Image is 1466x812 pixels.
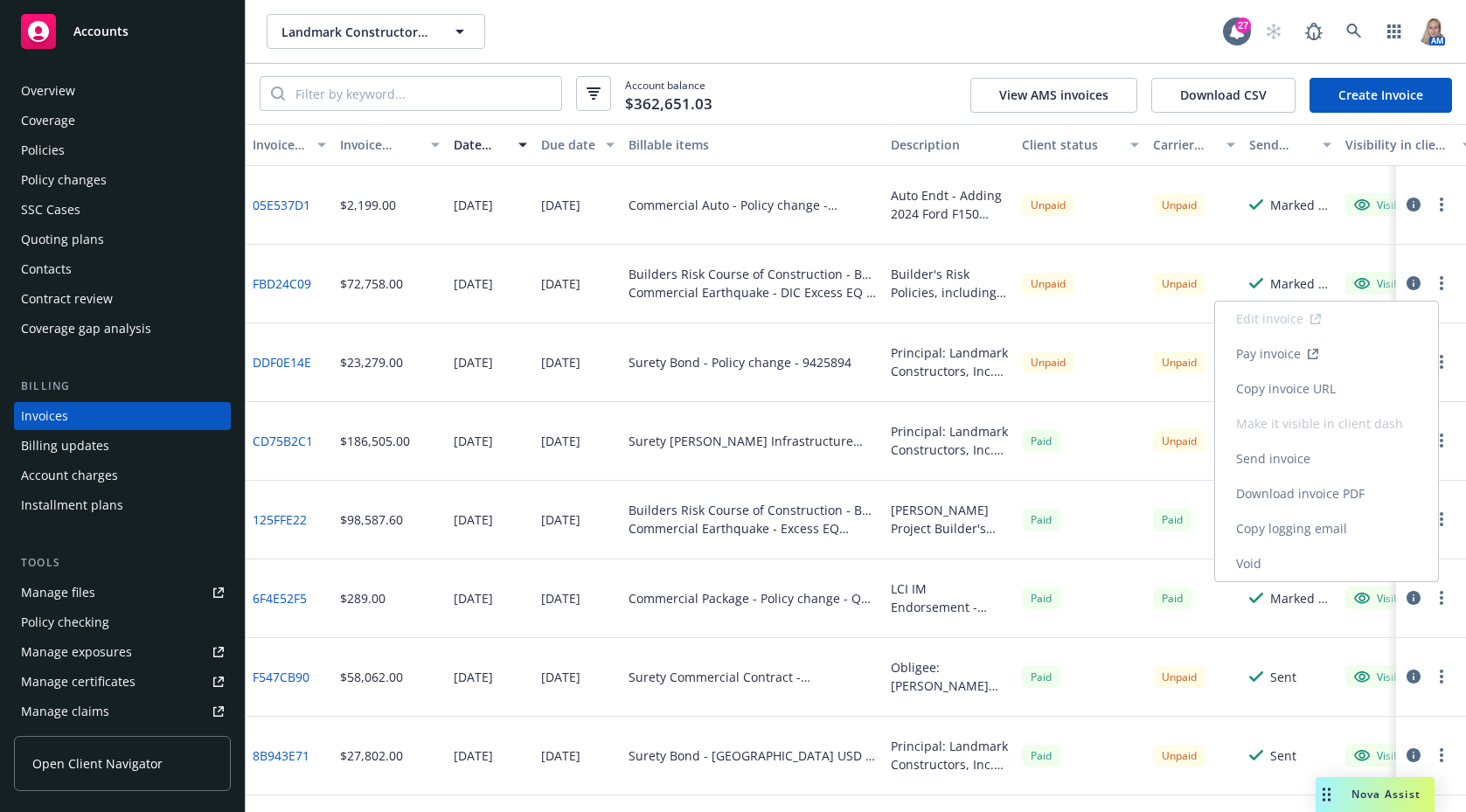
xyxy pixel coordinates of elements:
[629,353,851,371] div: Surety Bond - Policy change - 9425894
[891,737,1008,774] div: Principal: Landmark Constructors, Inc. Obligee: [GEOGRAPHIC_DATA] USD Bond Amount: $3,567,511.00 ...
[1354,747,1408,763] div: Visible
[454,746,493,765] div: [DATE]
[21,166,107,194] div: Policy changes
[1022,509,1060,531] div: Paid
[340,510,403,529] div: $98,587.60
[541,274,580,293] div: [DATE]
[891,186,1008,223] div: Auto Endt - Adding 2024 Ford F150 #78748
[21,226,104,253] div: Quoting plans
[14,402,231,430] a: Invoices
[447,124,534,166] button: Date issued
[14,638,231,666] a: Manage exposures
[21,315,151,343] div: Coverage gap analysis
[541,589,580,607] div: [DATE]
[14,554,231,572] div: Tools
[1022,135,1120,154] div: Client status
[14,608,231,636] a: Policy checking
[1345,135,1452,154] div: Visibility in client dash
[629,135,877,154] div: Billable items
[1235,17,1251,33] div: 27
[253,274,311,293] a: FBD24C09
[1270,589,1331,607] div: Marked as sent
[281,23,433,41] span: Landmark Constructors, Inc.
[884,124,1015,166] button: Description
[1270,668,1296,686] div: Sent
[14,432,231,460] a: Billing updates
[454,589,493,607] div: [DATE]
[534,124,622,166] button: Due date
[629,589,877,607] div: Commercial Package - Policy change - QT-630-7W330051-TIL-25
[454,196,493,214] div: [DATE]
[1215,476,1438,511] a: Download invoice PDF
[1377,14,1412,49] a: Switch app
[891,501,1008,538] div: [PERSON_NAME] Project Builder's Risk Including $5M Flood & Full EQ Limits
[625,93,712,115] span: $362,651.03
[541,432,580,450] div: [DATE]
[1249,135,1312,154] div: Send result
[1354,197,1408,212] div: Visible
[1215,337,1438,371] a: Pay invoice
[1022,745,1060,767] div: Paid
[73,24,129,38] span: Accounts
[1022,351,1074,373] div: Unpaid
[340,668,403,686] div: $58,062.00
[541,135,595,154] div: Due date
[14,697,231,725] a: Manage claims
[14,255,231,283] a: Contacts
[21,697,109,725] div: Manage claims
[340,135,420,154] div: Invoice amount
[1256,14,1291,49] a: Start snowing
[891,265,1008,302] div: Builder's Risk Policies, including EQ & Flood. Wheatland MPR Building Project. Effective: [DATE] ...
[1270,746,1296,765] div: Sent
[1022,194,1074,216] div: Unpaid
[32,754,163,773] span: Open Client Navigator
[629,265,877,283] div: Builders Risk Course of Construction - BR & $5M EQ & Flood - [GEOGRAPHIC_DATA] UHS Multi-purpose ...
[1153,509,1192,531] span: Paid
[454,274,493,293] div: [DATE]
[454,353,493,371] div: [DATE]
[1153,666,1205,688] div: Unpaid
[14,196,231,224] a: SSC Cases
[1022,273,1074,295] div: Unpaid
[21,77,75,105] div: Overview
[1417,17,1445,45] img: photo
[14,226,231,253] a: Quoting plans
[629,196,877,214] div: Commercial Auto - Policy change - 57UEABE5366
[1153,194,1205,216] div: Unpaid
[891,658,1008,695] div: Obligee: [PERSON_NAME] Joint Unified School District Contract/Bond Amount: $10,091,530.00 Desc: [...
[541,746,580,765] div: [DATE]
[1153,135,1216,154] div: Carrier status
[629,283,877,302] div: Commercial Earthquake - DIC Excess EQ & Flood $5,447,179 x $5M - FDX03000276-00
[891,580,1008,616] div: LCI IM Endorsement - Travelers - Added Kubota Tractor #7706
[1310,78,1452,113] a: Create Invoice
[21,136,65,164] div: Policies
[970,78,1137,113] button: View AMS invoices
[454,135,508,154] div: Date issued
[21,432,109,460] div: Billing updates
[21,402,68,430] div: Invoices
[253,510,307,529] a: 125FFE22
[629,668,877,686] div: Surety Commercial Contract - [PERSON_NAME] Joint USD ([PERSON_NAME] Building) - 9470353-1
[340,746,403,765] div: $27,802.00
[21,668,135,696] div: Manage certificates
[629,746,877,765] div: Surety Bond - [GEOGRAPHIC_DATA] USD - [PERSON_NAME] HS Cafeteria Modernization - 9475951
[1151,78,1296,113] button: Download CSV
[1354,669,1408,684] div: Visible
[1215,546,1438,581] a: Void
[1215,441,1438,476] a: Send invoice
[1354,590,1408,606] div: Visible
[1296,14,1331,49] a: Report a Bug
[1351,787,1421,802] span: Nova Assist
[340,353,403,371] div: $23,279.00
[1153,587,1192,609] div: Paid
[246,124,333,166] button: Invoice ID
[14,136,231,164] a: Policies
[340,274,403,293] div: $72,758.00
[340,589,386,607] div: $289.00
[253,196,310,214] a: 05E537D1
[541,668,580,686] div: [DATE]
[1153,273,1205,295] div: Unpaid
[253,668,309,686] a: F547CB90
